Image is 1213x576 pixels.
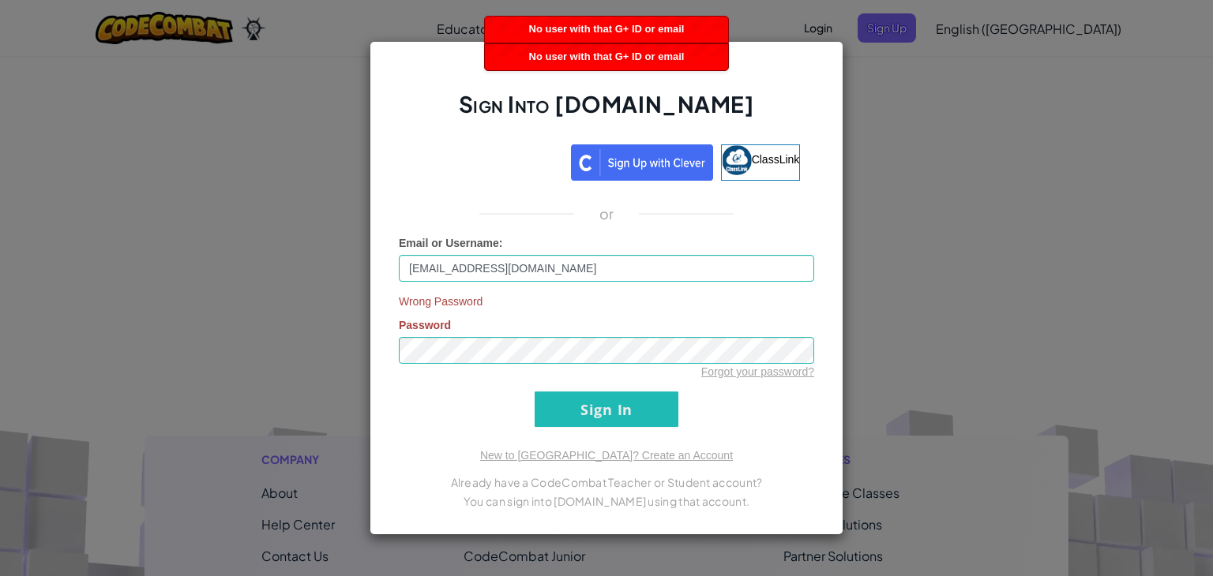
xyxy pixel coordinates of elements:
[399,473,814,492] p: Already have a CodeCombat Teacher or Student account?
[529,50,685,62] span: No user with that G+ ID or email
[599,204,614,223] p: or
[399,492,814,511] p: You can sign into [DOMAIN_NAME] using that account.
[399,235,503,251] label: :
[480,449,733,462] a: New to [GEOGRAPHIC_DATA]? Create an Account
[399,89,814,135] h2: Sign Into [DOMAIN_NAME]
[399,294,814,309] span: Wrong Password
[571,144,713,181] img: clever_sso_button@2x.png
[752,153,800,166] span: ClassLink
[722,145,752,175] img: classlink-logo-small.png
[701,365,814,378] a: Forgot your password?
[399,319,451,331] span: Password
[399,237,499,249] span: Email or Username
[529,23,685,35] span: No user with that G+ ID or email
[405,143,571,178] iframe: Botón de Acceder con Google
[535,391,678,427] input: Sign In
